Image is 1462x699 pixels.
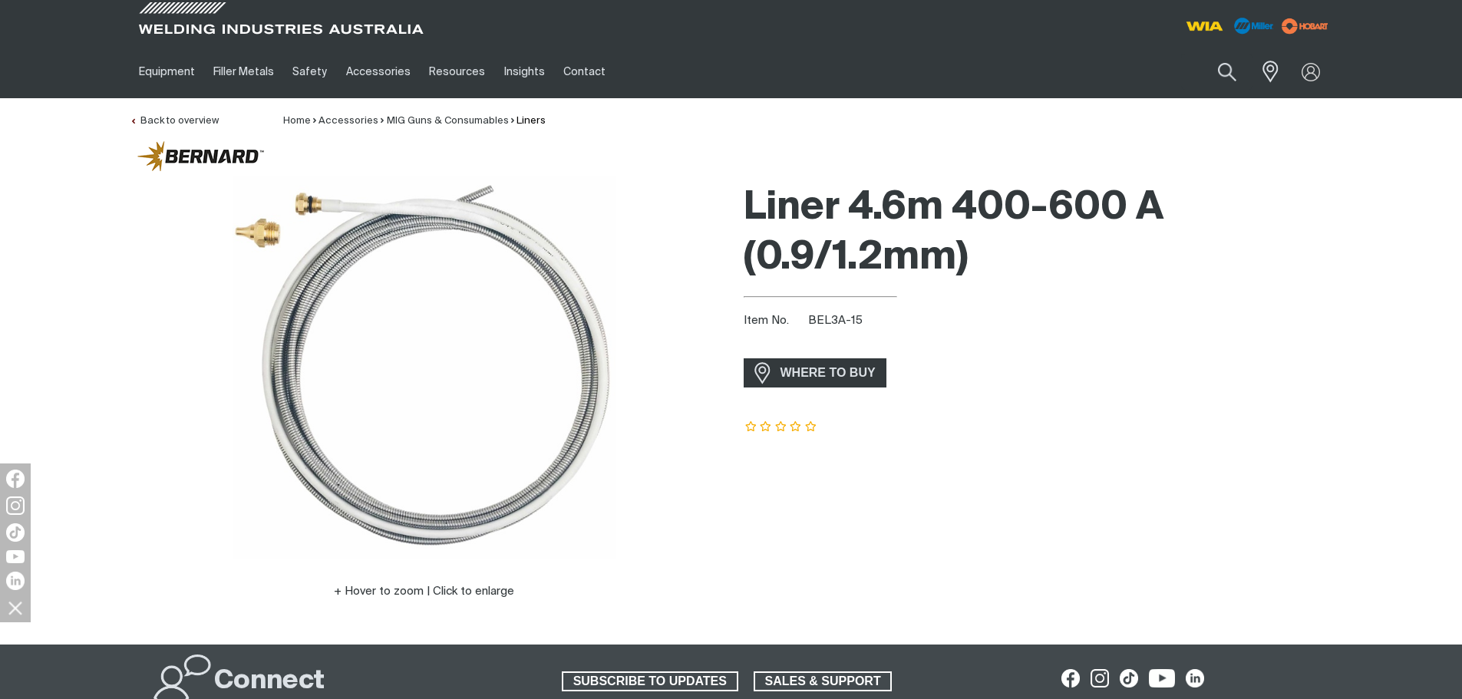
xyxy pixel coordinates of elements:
[516,116,546,126] a: Liners
[563,671,737,691] span: SUBSCRIBE TO UPDATES
[283,116,311,126] a: Home
[325,582,523,601] button: Hover to zoom | Click to enlarge
[214,664,325,698] h2: Connect
[755,671,891,691] span: SALES & SUPPORT
[808,315,863,326] span: BEL3A-15
[130,116,219,126] a: Back to overview
[6,470,25,488] img: Facebook
[420,45,494,98] a: Resources
[744,312,806,330] span: Item No.
[337,45,420,98] a: Accessories
[6,496,25,515] img: Instagram
[204,45,283,98] a: Filler Metals
[6,550,25,563] img: YouTube
[233,176,616,559] img: Liner 4.6m 400-600 A (0.9/1.2mm)
[283,114,546,129] nav: Breadcrumb
[744,358,887,387] a: WHERE TO BUY
[1181,54,1252,90] input: Product name or item number...
[562,671,738,691] a: SUBSCRIBE TO UPDATES
[754,671,893,691] a: SALES & SUPPORT
[744,183,1333,283] h1: Liner 4.6m 400-600 A (0.9/1.2mm)
[1277,15,1333,38] img: miller
[130,45,1032,98] nav: Main
[387,116,509,126] a: MIG Guns & Consumables
[318,116,378,126] a: Accessories
[771,361,886,385] span: WHERE TO BUY
[2,595,28,621] img: hide socials
[744,422,819,433] span: Rating: {0}
[1201,54,1253,90] button: Search products
[6,572,25,590] img: LinkedIn
[494,45,553,98] a: Insights
[6,523,25,542] img: TikTok
[283,45,336,98] a: Safety
[130,45,204,98] a: Equipment
[554,45,615,98] a: Contact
